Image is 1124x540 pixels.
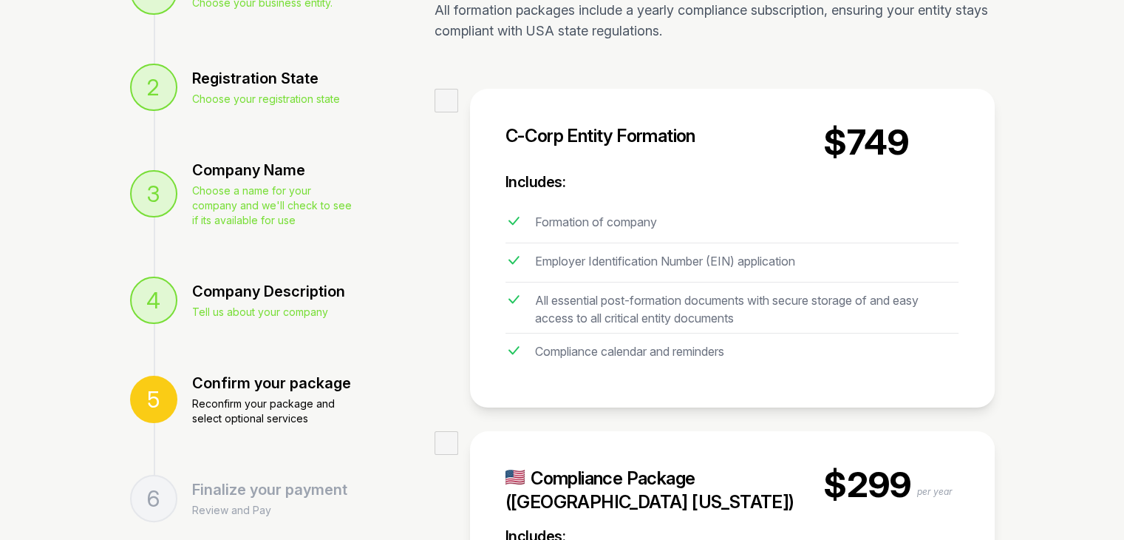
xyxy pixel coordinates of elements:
[192,305,345,320] p: Tell us about your company
[192,503,347,518] p: Review and Pay
[192,160,352,180] div: Company Name
[130,376,177,423] div: 5
[535,252,795,276] div: Employer Identification Number (EIN) application
[535,342,724,366] div: Compliance calendar and reminders
[192,281,345,302] div: Company Description
[192,92,340,107] p: Choose your registration state
[192,183,352,228] p: Choose a name for your company and we'll check to see if its available for use
[192,479,347,500] div: Finalize your payment
[535,213,657,237] div: Formation of company
[823,124,909,160] span: $749
[130,475,177,522] div: 6
[823,467,911,502] span: $299
[192,373,352,394] div: Confirm your package
[192,68,340,89] div: Registration State
[505,124,800,148] h2: C-Corp Entity Formation
[192,396,352,426] p: Reconfirm your package and select optional services
[535,291,959,327] div: All essential post-formation documents with secure storage of and easy access to all critical ent...
[130,170,177,217] div: 3
[505,172,959,192] p: Includes:
[505,467,800,514] h2: Compliance Package ([GEOGRAPHIC_DATA] [US_STATE])
[917,486,953,498] div: per year
[130,64,177,111] div: 2
[130,277,177,324] div: 4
